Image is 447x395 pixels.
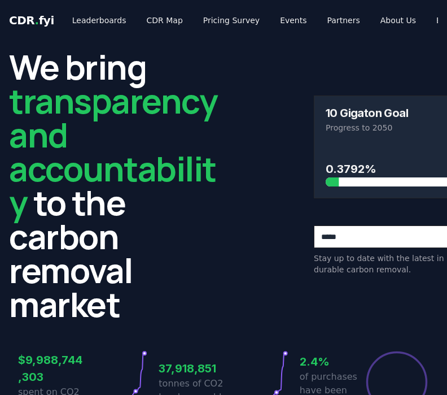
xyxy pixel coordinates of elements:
[9,77,217,225] span: transparency and accountability
[9,14,54,27] span: CDR fyi
[318,10,369,31] a: Partners
[194,10,269,31] a: Pricing Survey
[138,10,192,31] a: CDR Map
[326,107,408,119] h3: 10 Gigaton Goal
[300,353,365,370] h3: 2.4%
[18,351,83,385] h3: $9,988,744,303
[63,10,135,31] a: Leaderboards
[159,360,224,377] h3: 37,918,851
[9,12,54,28] a: CDR.fyi
[371,10,425,31] a: About Us
[271,10,315,31] a: Events
[9,50,224,321] h2: We bring to the carbon removal market
[35,14,39,27] span: .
